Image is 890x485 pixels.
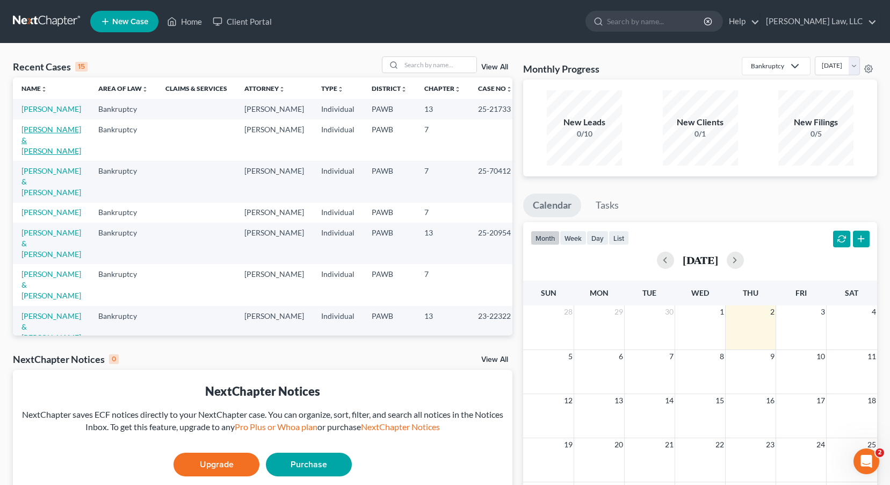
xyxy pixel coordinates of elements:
span: 17 [815,394,826,407]
span: Fri [795,288,807,297]
span: 8 [719,350,725,363]
button: day [587,231,609,245]
div: 0 [109,354,119,364]
span: 23 [765,438,776,451]
input: Search by name... [401,57,476,73]
span: 21 [664,438,675,451]
td: Individual [313,306,363,347]
i: unfold_more [279,86,285,92]
td: [PERSON_NAME] [236,119,313,161]
span: 15 [714,394,725,407]
i: unfold_more [337,86,344,92]
a: Calendar [523,194,581,217]
td: PAWB [363,99,416,119]
span: New Case [112,18,148,26]
td: Bankruptcy [90,264,157,305]
div: Recent Cases [13,60,88,73]
span: Sun [541,288,556,297]
td: 25-70412 [469,161,521,202]
span: Mon [590,288,609,297]
a: View All [481,356,508,363]
td: [PERSON_NAME] [236,264,313,305]
td: 7 [416,119,469,161]
i: unfold_more [142,86,148,92]
td: 25-21733 [469,99,521,119]
span: 9 [769,350,776,363]
span: 25 [866,438,877,451]
td: Bankruptcy [90,203,157,223]
button: list [609,231,629,245]
span: 5 [567,350,574,363]
h2: [DATE] [683,254,718,266]
a: Attorneyunfold_more [244,84,285,92]
a: [PERSON_NAME] & [PERSON_NAME] [21,269,81,300]
div: NextChapter saves ECF notices directly to your NextChapter case. You can organize, sort, filter, ... [21,409,504,433]
h3: Monthly Progress [523,62,599,75]
span: 14 [664,394,675,407]
span: 12 [563,394,574,407]
span: Wed [691,288,709,297]
span: 1 [719,305,725,318]
td: Individual [313,264,363,305]
a: [PERSON_NAME] & [PERSON_NAME] [21,125,81,155]
iframe: Intercom live chat [853,448,879,474]
div: New Leads [547,116,622,129]
td: PAWB [363,306,416,347]
td: Individual [313,99,363,119]
td: PAWB [363,161,416,202]
a: [PERSON_NAME] [21,104,81,113]
td: 13 [416,223,469,264]
a: Purchase [266,453,352,476]
span: 10 [815,350,826,363]
td: 13 [416,306,469,347]
div: 0/1 [663,129,738,139]
td: 13 [416,99,469,119]
div: NextChapter Notices [13,353,119,366]
i: unfold_more [454,86,461,92]
a: View All [481,63,508,71]
a: [PERSON_NAME] & [PERSON_NAME] [21,228,81,259]
div: 0/5 [778,129,853,139]
span: 13 [613,394,624,407]
span: 22 [714,438,725,451]
td: 7 [416,203,469,223]
td: [PERSON_NAME] [236,99,313,119]
span: 7 [668,350,675,363]
a: Districtunfold_more [372,84,407,92]
span: 19 [563,438,574,451]
div: 0/10 [547,129,622,139]
td: 25-20954 [469,223,521,264]
div: New Clients [663,116,738,129]
td: Individual [313,119,363,161]
span: Tue [642,288,656,297]
td: Individual [313,223,363,264]
a: Chapterunfold_more [424,84,461,92]
span: 3 [820,305,826,318]
th: Claims & Services [157,77,236,99]
a: Help [723,12,759,31]
span: 2 [875,448,884,457]
i: unfold_more [506,86,512,92]
span: 16 [765,394,776,407]
span: 6 [618,350,624,363]
span: 18 [866,394,877,407]
button: week [560,231,587,245]
td: [PERSON_NAME] [236,223,313,264]
td: 7 [416,161,469,202]
span: 28 [563,305,574,318]
a: Case Nounfold_more [478,84,512,92]
a: [PERSON_NAME] & [PERSON_NAME] [21,166,81,197]
a: Pro Plus or Whoa plan [235,422,317,432]
td: [PERSON_NAME] [236,161,313,202]
td: Individual [313,161,363,202]
td: Bankruptcy [90,306,157,347]
a: [PERSON_NAME] & [PERSON_NAME] [21,311,81,342]
td: [PERSON_NAME] [236,306,313,347]
a: NextChapter Notices [361,422,440,432]
a: Typeunfold_more [321,84,344,92]
td: PAWB [363,119,416,161]
td: Bankruptcy [90,161,157,202]
i: unfold_more [41,86,47,92]
td: PAWB [363,264,416,305]
td: Bankruptcy [90,223,157,264]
